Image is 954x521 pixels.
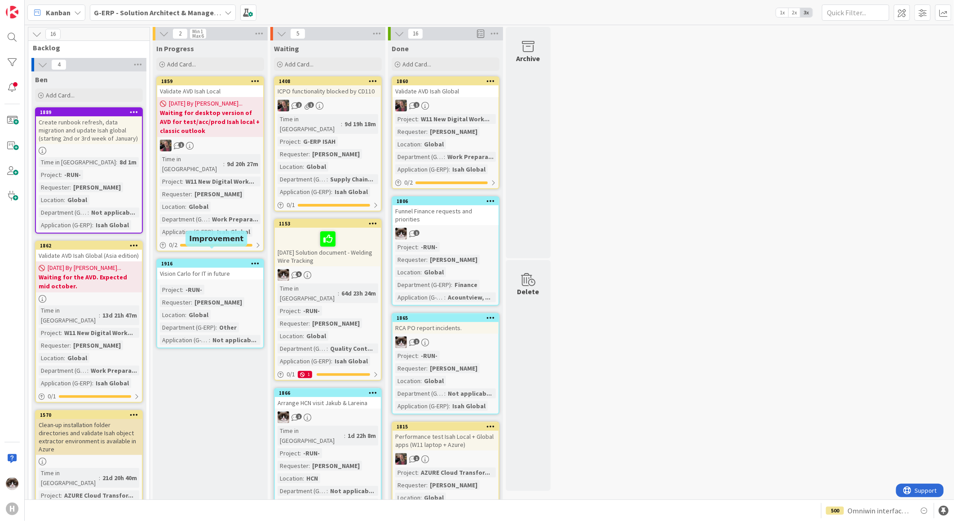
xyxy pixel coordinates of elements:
span: : [182,177,183,186]
div: [PERSON_NAME] [71,182,123,192]
div: Department (G-ERP) [395,280,451,290]
span: : [303,162,304,172]
span: 2x [788,8,800,17]
div: Quality Cont... [328,344,375,353]
img: Kv [278,411,289,423]
div: 1866Arrange HCN visit Jakub & Lareina [275,389,381,409]
div: Project [395,242,417,252]
span: 5 [290,28,305,39]
a: 1889Create runbook refresh, data migration and update Isah global (starting 2nd or 3rd week of Ja... [35,107,143,234]
a: 1916Vision Carlo for IT in futureProject:-RUN-Requester:[PERSON_NAME]Location:GlobalDepartment (G... [156,259,264,349]
div: 1865 [397,315,499,321]
span: 16 [45,29,61,40]
div: Location [395,493,420,503]
img: BF [395,453,407,465]
div: Location [278,473,303,483]
img: BF [160,140,172,151]
span: : [92,220,93,230]
div: 1806 [397,198,499,204]
span: : [216,322,217,332]
img: BF [395,100,407,111]
span: : [444,389,446,398]
div: AZURE Cloud Transfor... [62,490,136,500]
div: Global [422,267,446,277]
div: 1806Funnel Finance requests and priorities [393,197,499,225]
span: : [87,366,88,375]
div: [PERSON_NAME] [428,363,480,373]
div: 1408 [279,78,381,84]
div: 1859Validate AVD Isah Local [157,77,263,97]
div: Time in [GEOGRAPHIC_DATA] [160,154,223,174]
div: Location [395,267,420,277]
div: [PERSON_NAME] [310,318,362,328]
div: 1916Vision Carlo for IT in future [157,260,263,279]
div: 1866 [279,390,381,396]
span: : [331,187,332,197]
div: BF [275,100,381,111]
div: Application (G-ERP) [395,164,449,174]
div: [DATE] Solution document - Welding Wire Tracking [275,228,381,266]
div: 1866 [275,389,381,397]
div: Requester [160,189,191,199]
div: Validate AVD Isah Local [157,85,263,97]
div: Kv [393,228,499,239]
div: 1153 [279,221,381,227]
div: Department (G-ERP) [160,322,216,332]
div: Requester [278,461,309,471]
span: : [61,490,62,500]
span: 0 / 1 [287,370,295,379]
div: Requester [278,149,309,159]
div: Isah Global [93,378,131,388]
div: Isah Global [450,164,488,174]
span: Kanban [46,7,71,18]
div: 1865RCA PO report incidents. [393,314,499,334]
div: Project [39,170,61,180]
span: : [449,401,450,411]
a: 1860Validate AVD Isah GlobalBFProject:W11 New Digital Work...Requester:[PERSON_NAME]Location:Glob... [392,76,499,189]
div: Application (G-ERP) [39,220,92,230]
div: Vision Carlo for IT in future [157,268,263,279]
div: Global [186,202,211,212]
div: BF [157,140,263,151]
div: Location [160,310,185,320]
span: : [420,267,422,277]
span: 1 [414,230,420,236]
div: 64d 23h 24m [339,288,378,298]
div: Kv [275,411,381,423]
div: Time in [GEOGRAPHIC_DATA] [278,283,338,303]
div: Department (G-ERP) [278,486,327,496]
div: Application (G-ERP) [278,187,331,197]
div: [PERSON_NAME] [310,461,362,471]
div: Department (G-ERP) [278,344,327,353]
div: Arrange HCN visit Jakub & Lareina [275,397,381,409]
div: Isah Global [93,220,131,230]
div: Department (G-ERP) [395,389,444,398]
div: -RUN- [419,351,440,361]
div: -RUN- [62,170,83,180]
span: 1 [414,339,420,344]
div: RCA PO report incidents. [393,322,499,334]
div: Project [39,490,61,500]
span: : [64,353,65,363]
span: : [64,195,65,205]
span: 2 [296,102,302,108]
div: Project [395,114,417,124]
div: Isah Global [332,187,370,197]
a: 1859Validate AVD Isah Local[DATE] By [PERSON_NAME]...Waiting for desktop version of AVD for test/... [156,76,264,252]
span: : [420,139,422,149]
div: Location [278,162,303,172]
span: : [420,493,422,503]
a: 1153[DATE] Solution document - Welding Wire TrackingKvTime in [GEOGRAPHIC_DATA]:64d 23h 24mProjec... [274,219,382,381]
div: Location [39,195,64,205]
span: : [327,499,328,508]
span: 16 [408,28,423,39]
div: Department (G-ERP) [395,152,444,162]
div: 1815Performance test Isah Local + Global apps (W11 laptop + Azure) [393,423,499,450]
div: 1860 [393,77,499,85]
div: Requester [395,255,426,265]
div: W11 New Digital Work... [419,114,492,124]
span: : [99,473,100,483]
div: Project [395,468,417,477]
span: : [300,448,301,458]
div: Requester [39,340,70,350]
